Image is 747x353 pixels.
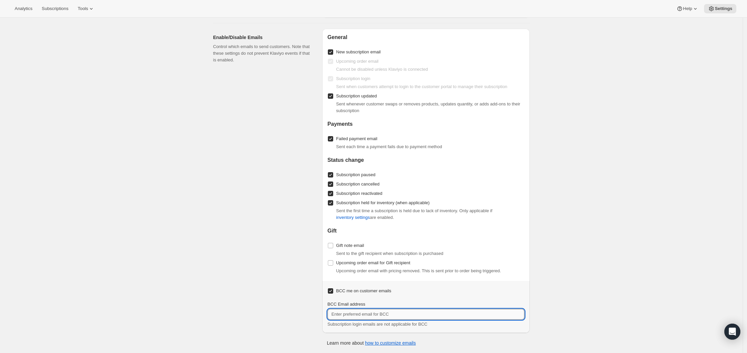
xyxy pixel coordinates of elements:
div: Open Intercom Messenger [724,324,740,340]
span: Subscription reactivated [336,191,382,196]
span: Subscription held for inventory (when applicable) [336,200,429,205]
span: Subscription login emails are not applicable for BCC [328,322,427,327]
h2: Enable/Disable Emails [213,34,312,41]
p: Learn more about [327,340,416,346]
a: how to customize emails [365,340,416,346]
span: Cannot be disabled unless Klaviyo is connected [336,67,428,72]
span: Subscription updated [336,93,377,98]
span: New subscription email [336,49,381,54]
h2: Status change [328,157,524,163]
span: inventory settings [336,214,370,221]
span: Sent to the gift recipient when subscription is purchased [336,251,443,256]
input: Enter preferred email for BCC [328,309,524,320]
span: Sent the first time a subscription is held due to lack of inventory. Only applicable if are enabled. [336,208,492,220]
span: Sent each time a payment fails due to payment method [336,144,442,149]
span: BCC Email address [328,302,365,307]
span: Upcoming order email for Gift recipient [336,260,410,265]
span: Sent when customers attempt to login to the customer portal to manage their subscription [336,84,507,89]
span: Subscription cancelled [336,182,379,187]
button: Analytics [11,4,36,13]
h2: Payments [328,121,524,127]
h2: Gift [328,228,524,234]
p: Control which emails to send customers. Note that these settings do not prevent Klaviyo events if... [213,43,312,63]
span: Subscription paused [336,172,375,177]
span: Subscription login [336,76,371,81]
span: Failed payment email [336,136,377,141]
button: Tools [74,4,99,13]
button: Help [672,4,703,13]
span: Tools [78,6,88,11]
span: Sent whenever customer swaps or removes products, updates quantity, or adds add-ons to their subs... [336,101,520,113]
span: Gift note email [336,243,364,248]
span: Subscriptions [42,6,68,11]
span: Help [683,6,692,11]
button: inventory settings [332,212,374,223]
span: Upcoming order email [336,59,378,64]
span: BCC me on customer emails [336,288,391,293]
span: Settings [715,6,732,11]
h2: General [328,34,524,41]
button: Subscriptions [38,4,72,13]
span: Upcoming order email with pricing removed. This is sent prior to order being triggered. [336,268,501,273]
button: Settings [704,4,736,13]
span: Analytics [15,6,32,11]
